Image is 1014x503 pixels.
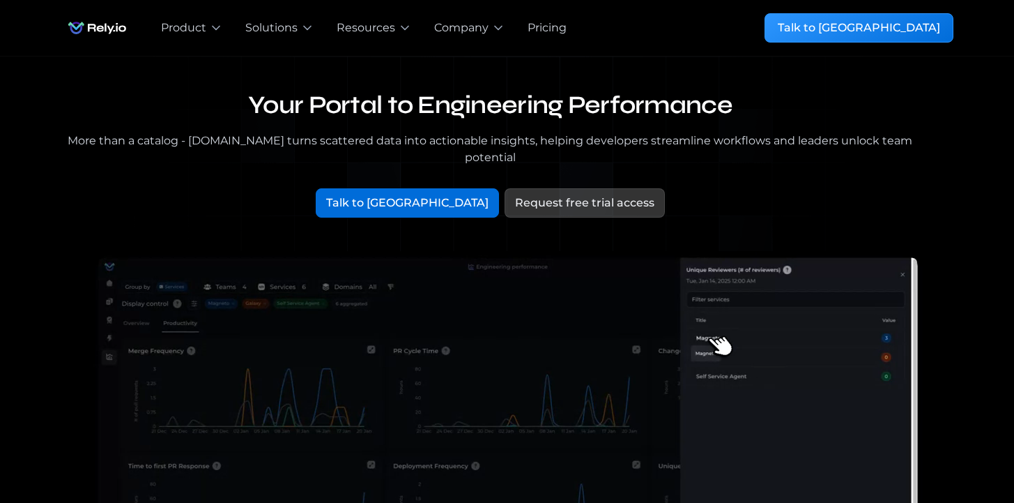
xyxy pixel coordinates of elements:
div: Talk to [GEOGRAPHIC_DATA] [326,195,489,211]
div: More than a catalog - [DOMAIN_NAME] turns scattered data into actionable insights, helping develo... [61,133,920,166]
iframe: Chatbot [922,411,994,483]
div: Solutions [245,20,298,36]
a: Talk to [GEOGRAPHIC_DATA] [765,13,953,43]
div: Company [434,20,489,36]
a: home [61,14,133,42]
h1: Your Portal to Engineering Performance [61,90,920,121]
img: Rely.io logo [61,14,133,42]
div: Product [161,20,206,36]
a: Pricing [528,20,567,36]
a: Talk to [GEOGRAPHIC_DATA] [316,188,499,218]
div: Request free trial access [515,195,654,211]
div: Talk to [GEOGRAPHIC_DATA] [778,20,940,36]
a: Request free trial access [505,188,665,218]
div: Resources [337,20,395,36]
